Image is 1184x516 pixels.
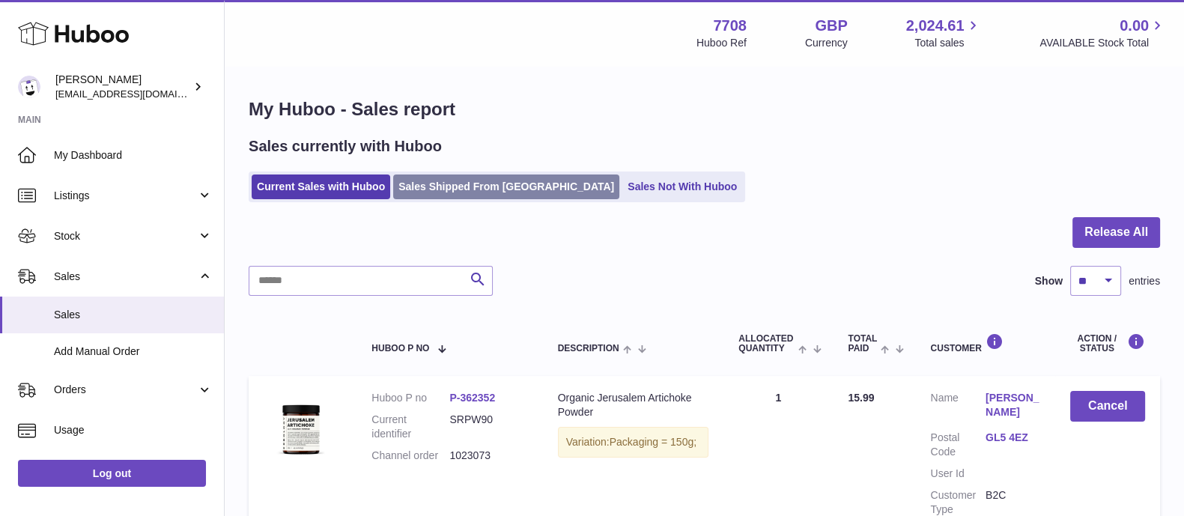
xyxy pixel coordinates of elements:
[54,383,197,397] span: Orders
[393,174,619,199] a: Sales Shipped From [GEOGRAPHIC_DATA]
[1039,36,1166,50] span: AVAILABLE Stock Total
[906,16,965,36] span: 2,024.61
[449,392,495,404] a: P-362352
[1072,217,1160,248] button: Release All
[914,36,981,50] span: Total sales
[371,344,429,353] span: Huboo P no
[18,460,206,487] a: Log out
[1070,391,1145,422] button: Cancel
[986,391,1040,419] a: [PERSON_NAME]
[54,308,213,322] span: Sales
[558,344,619,353] span: Description
[930,431,985,459] dt: Postal Code
[930,391,985,423] dt: Name
[54,229,197,243] span: Stock
[815,16,847,36] strong: GBP
[264,391,338,466] img: 77081700557677.jpg
[713,16,747,36] strong: 7708
[371,413,449,441] dt: Current identifier
[1039,16,1166,50] a: 0.00 AVAILABLE Stock Total
[371,391,449,405] dt: Huboo P no
[249,136,442,157] h2: Sales currently with Huboo
[252,174,390,199] a: Current Sales with Huboo
[54,423,213,437] span: Usage
[449,413,527,441] dd: SRPW90
[930,467,985,481] dt: User Id
[449,449,527,463] dd: 1023073
[696,36,747,50] div: Huboo Ref
[54,148,213,163] span: My Dashboard
[1035,274,1063,288] label: Show
[805,36,848,50] div: Currency
[54,270,197,284] span: Sales
[558,391,709,419] div: Organic Jerusalem Artichoke Powder
[930,333,1040,353] div: Customer
[1129,274,1160,288] span: entries
[848,392,874,404] span: 15.99
[558,427,709,458] div: Variation:
[1120,16,1149,36] span: 0.00
[54,189,197,203] span: Listings
[738,334,795,353] span: ALLOCATED Quantity
[848,334,877,353] span: Total paid
[610,436,696,448] span: Packaging = 150g;
[54,344,213,359] span: Add Manual Order
[55,73,190,101] div: [PERSON_NAME]
[622,174,742,199] a: Sales Not With Huboo
[55,88,220,100] span: [EMAIL_ADDRESS][DOMAIN_NAME]
[906,16,982,50] a: 2,024.61 Total sales
[986,431,1040,445] a: GL5 4EZ
[18,76,40,98] img: internalAdmin-7708@internal.huboo.com
[249,97,1160,121] h1: My Huboo - Sales report
[371,449,449,463] dt: Channel order
[1070,333,1145,353] div: Action / Status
